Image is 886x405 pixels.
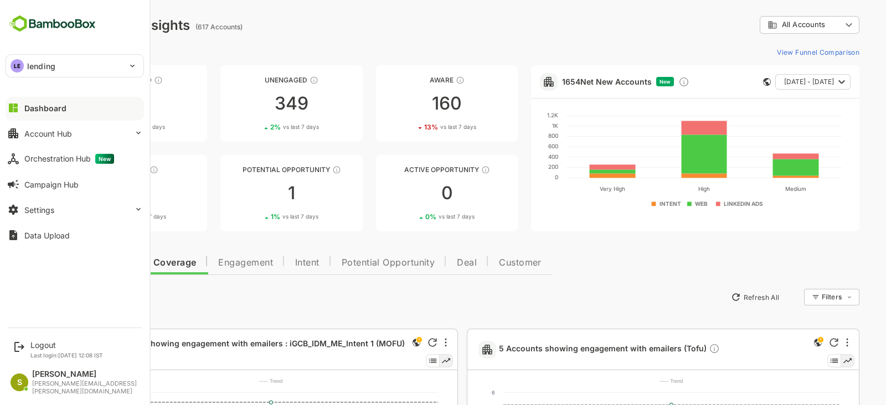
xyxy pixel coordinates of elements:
div: 0 % [387,212,436,221]
a: 5 Accounts showing engagement with emailers (Tofu)Description not present [460,343,686,356]
div: These accounts are warm, further nurturing would qualify them to MQAs [111,165,120,174]
button: Dashboard [6,97,144,119]
div: [PERSON_NAME][EMAIL_ADDRESS][PERSON_NAME][DOMAIN_NAME] [32,380,138,395]
div: Potential Opportunity [182,165,323,174]
div: 349 [182,95,323,112]
div: Aware [337,76,479,84]
span: vs last 7 days [244,212,280,221]
div: 160 [337,95,479,112]
div: Unreached [27,76,168,84]
text: 400 [509,153,519,160]
div: LE [11,59,24,72]
text: ---- Trend [220,378,244,384]
div: This card does not support filter and segments [724,78,732,86]
div: 44 % [74,212,127,221]
text: 600 [509,143,519,149]
button: Orchestration HubNew [6,148,144,170]
text: Very High [561,185,586,193]
div: 0 [337,184,479,202]
div: 1 [182,184,323,202]
div: This is a global insight. Segment selection is not applicable for this view [772,336,786,351]
span: Customer [460,258,503,267]
div: 2 % [231,123,280,131]
button: [DATE] - [DATE] [736,74,812,90]
div: 1 % [232,212,280,221]
a: EngagedThese accounts are warm, further nurturing would qualify them to MQAs2344%vs last 7 days [27,155,168,231]
text: 15 [52,390,57,396]
span: vs last 7 days [91,212,127,221]
div: 13 % [385,123,437,131]
div: More [807,338,810,347]
span: vs last 7 days [90,123,126,131]
text: LINKEDIN ADS [685,200,724,207]
div: Discover new ICP-fit accounts showing engagement — via intent surges, anonymous website visits, L... [640,76,651,87]
div: These accounts have not shown enough engagement and need nurturing [271,76,280,85]
div: Engaged [27,165,168,174]
text: WEB [656,200,669,207]
a: UnreachedThese accounts have not been engaged with for a defined time period8412%vs last 7 days [27,65,168,142]
text: 6 [453,390,456,396]
div: Filters [783,293,803,301]
div: Dashboard [24,103,66,113]
span: vs last 7 days [400,212,436,221]
div: Logout [30,340,103,350]
div: All Accounts [729,20,803,30]
div: These accounts have just entered the buying cycle and need further nurturing [417,76,426,85]
button: Settings [6,199,144,221]
div: Unengaged [182,76,323,84]
div: These accounts have open opportunities which might be at any of the Sales Stages [442,165,451,174]
a: AwareThese accounts have just entered the buying cycle and need further nurturing16013%vs last 7 ... [337,65,479,142]
div: Refresh [791,338,800,347]
button: Data Upload [6,224,144,246]
text: 800 [509,132,519,139]
button: Account Hub [6,122,144,144]
span: New [95,154,114,164]
ag: (617 Accounts) [157,23,207,31]
div: 12 % [75,123,126,131]
button: View Funnel Comparison [734,43,821,61]
div: Refresh [389,338,398,347]
a: 13 Accounts showing engagement with emailers : iGCB_IDM_ME_Intent 1 (MOFU)Description not present [58,339,371,361]
text: ---- Trend [621,378,645,384]
span: All Accounts [743,20,786,29]
div: 84 [27,95,168,112]
a: Potential OpportunityThese accounts are MQAs and can be passed on to Inside Sales11%vs last 7 days [182,155,323,231]
span: 13 Accounts showing engagement with emailers : iGCB_IDM_ME_Intent 1 (MOFU) [58,339,367,361]
div: Description not present [670,343,681,356]
div: Dashboard Insights [27,17,151,33]
button: Refresh All [687,288,745,306]
a: New Insights [27,287,107,307]
div: Active Opportunity [337,165,479,174]
div: Data Upload [24,231,70,240]
div: Filters [782,287,821,307]
a: Active OpportunityThese accounts have open opportunities which might be at any of the Sales Stage... [337,155,479,231]
img: BambooboxFullLogoMark.5f36c76dfaba33ec1ec1367b70bb1252.svg [6,13,99,34]
div: Account Hub [24,129,72,138]
span: [DATE] - [DATE] [745,75,795,89]
div: Settings [24,205,54,215]
span: Engagement [179,258,234,267]
div: These accounts are MQAs and can be passed on to Inside Sales [293,165,302,174]
text: 200 [509,163,519,170]
span: Deal [418,258,438,267]
text: Medium [746,185,767,192]
text: 1K [513,122,519,129]
span: vs last 7 days [244,123,280,131]
div: Campaign Hub [24,180,79,189]
div: This is a global insight. Segment selection is not applicable for this view [371,336,384,351]
div: All Accounts [721,14,821,36]
span: Intent [256,258,281,267]
text: High [660,185,671,193]
span: 5 Accounts showing engagement with emailers (Tofu) [460,343,681,356]
div: S [11,373,28,391]
div: LElending [6,55,143,77]
div: These accounts have not been engaged with for a defined time period [115,76,124,85]
p: Last login: [DATE] 12:08 IST [30,352,103,359]
div: [PERSON_NAME] [32,370,138,379]
text: 0 [516,174,519,180]
div: Orchestration Hub [24,154,114,164]
span: Potential Opportunity [303,258,396,267]
div: Description not present [60,348,71,361]
a: UnengagedThese accounts have not shown enough engagement and need nurturing3492%vs last 7 days [182,65,323,142]
text: 1.2K [508,112,519,118]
